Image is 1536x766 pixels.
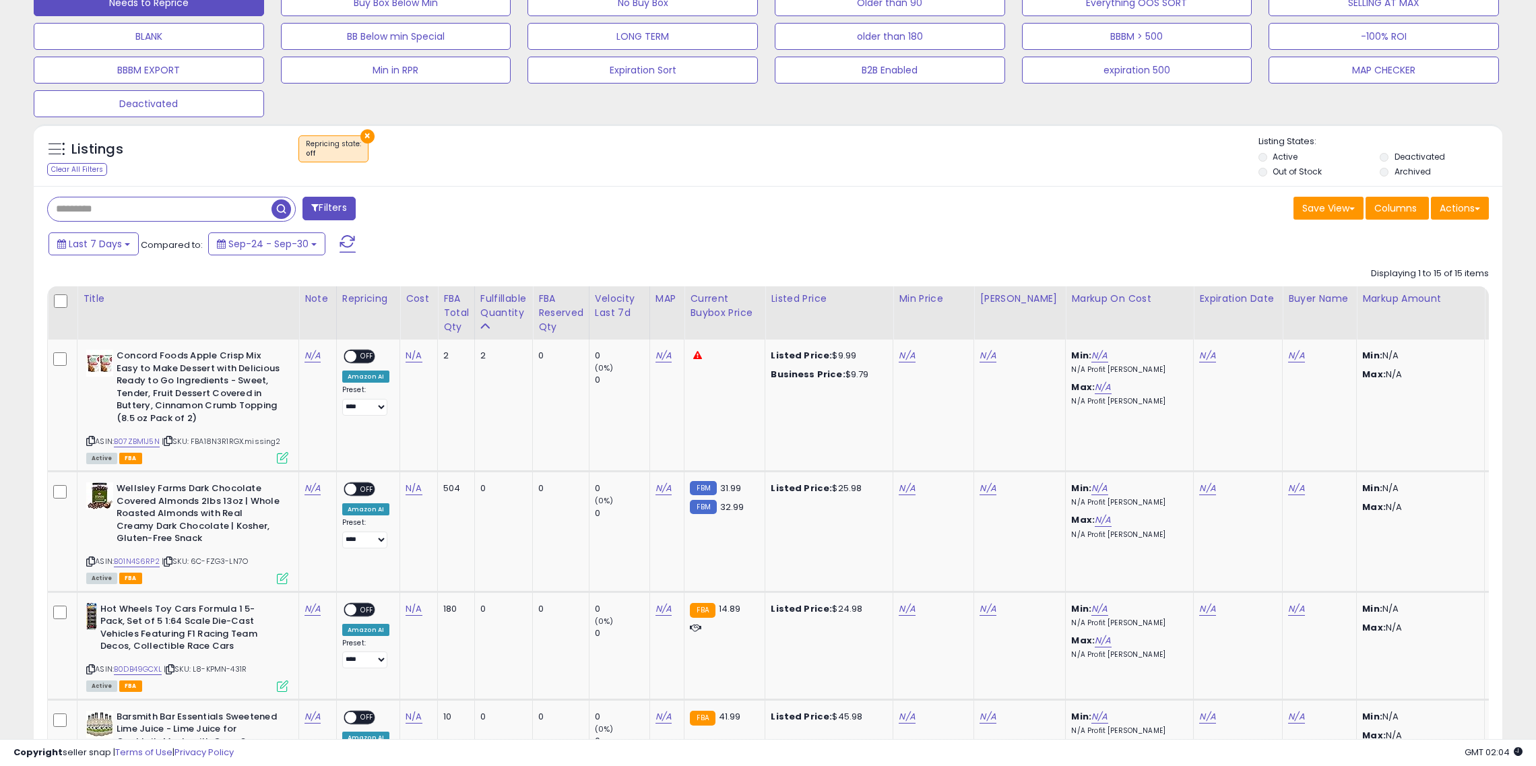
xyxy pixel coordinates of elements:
span: Sep-24 - Sep-30 [228,237,309,251]
h5: Listings [71,140,123,159]
a: N/A [899,602,915,616]
p: N/A Profit [PERSON_NAME] [1071,618,1183,628]
div: 0 [538,711,579,723]
strong: Min: [1362,482,1382,494]
div: $25.98 [771,482,883,494]
div: Amazon AI [342,371,389,383]
button: Sep-24 - Sep-30 [208,232,325,255]
img: 416SuXxSUQL._SL40_.jpg [86,603,97,630]
div: 2 [480,350,522,362]
p: N/A Profit [PERSON_NAME] [1071,397,1183,406]
div: Expiration Date [1199,292,1277,306]
a: N/A [1288,482,1304,495]
a: N/A [406,602,422,616]
button: Columns [1366,197,1429,220]
p: N/A [1362,501,1474,513]
p: N/A [1362,603,1474,615]
a: N/A [655,482,672,495]
a: N/A [1199,349,1215,362]
button: older than 180 [775,23,1005,50]
span: OFF [356,711,378,723]
a: N/A [655,349,672,362]
div: 0 [595,603,649,615]
span: OFF [356,604,378,615]
div: 0 [480,482,522,494]
a: N/A [1095,634,1111,647]
p: N/A Profit [PERSON_NAME] [1071,530,1183,540]
a: N/A [980,710,996,724]
a: N/A [1288,602,1304,616]
p: N/A [1362,482,1474,494]
p: N/A [1362,369,1474,381]
th: The percentage added to the cost of goods (COGS) that forms the calculator for Min & Max prices. [1066,286,1194,340]
div: ASIN: [86,603,288,691]
small: FBM [690,481,716,495]
button: Last 7 Days [49,232,139,255]
div: Preset: [342,639,389,669]
div: seller snap | | [13,746,234,759]
button: BLANK [34,23,264,50]
div: Min Price [899,292,968,306]
b: Min: [1071,602,1091,615]
small: FBA [690,603,715,618]
b: Listed Price: [771,349,832,362]
a: N/A [1091,482,1108,495]
div: Markup on Cost [1071,292,1188,306]
button: Save View [1293,197,1364,220]
b: Wellsley Farms Dark Chocolate Covered Almonds 2lbs 13oz | Whole Roasted Almonds with Real Creamy ... [117,482,280,548]
div: $9.99 [771,350,883,362]
button: LONG TERM [527,23,758,50]
b: Max: [1071,513,1095,526]
a: Terms of Use [115,746,172,759]
a: N/A [1095,381,1111,394]
div: 0 [538,350,579,362]
div: 2 [443,350,464,362]
p: Listing States: [1258,135,1503,148]
a: N/A [899,710,915,724]
div: Preset: [342,385,389,416]
b: Min: [1071,710,1091,723]
div: Repricing [342,292,394,306]
small: FBM [690,500,716,514]
button: Min in RPR [281,57,511,84]
span: 32.99 [720,501,744,513]
strong: Min: [1362,349,1382,362]
div: Current Buybox Price [690,292,759,320]
p: N/A [1362,711,1474,723]
span: OFF [356,484,378,495]
span: All listings currently available for purchase on Amazon [86,680,117,692]
div: ASIN: [86,482,288,582]
strong: Max: [1362,621,1386,634]
span: 41.99 [719,710,741,723]
div: Listed Price [771,292,887,306]
button: BBBM EXPORT [34,57,264,84]
div: FBA Reserved Qty [538,292,583,334]
p: N/A [1362,350,1474,362]
small: (0%) [595,724,614,734]
p: N/A Profit [PERSON_NAME] [1071,498,1183,507]
div: Velocity Last 7d [595,292,644,320]
div: $45.98 [771,711,883,723]
b: Listed Price: [771,710,832,723]
button: Deactivated [34,90,264,117]
div: 0 [480,603,522,615]
div: 0 [595,507,649,519]
div: off [306,149,361,158]
a: N/A [1095,513,1111,527]
button: × [360,129,375,143]
p: N/A Profit [PERSON_NAME] [1071,650,1183,660]
a: N/A [980,602,996,616]
div: ASIN: [86,350,288,462]
img: 41puxeOdzXL._SL40_.jpg [86,482,113,509]
div: 0 [595,627,649,639]
strong: Min: [1362,602,1382,615]
div: $24.98 [771,603,883,615]
div: Displaying 1 to 15 of 15 items [1371,267,1489,280]
b: Max: [1071,634,1095,647]
b: Min: [1071,349,1091,362]
label: Out of Stock [1273,166,1322,177]
button: -100% ROI [1269,23,1499,50]
a: B0DB49GCXL [114,664,162,675]
div: 0 [538,482,579,494]
small: FBA [690,711,715,726]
